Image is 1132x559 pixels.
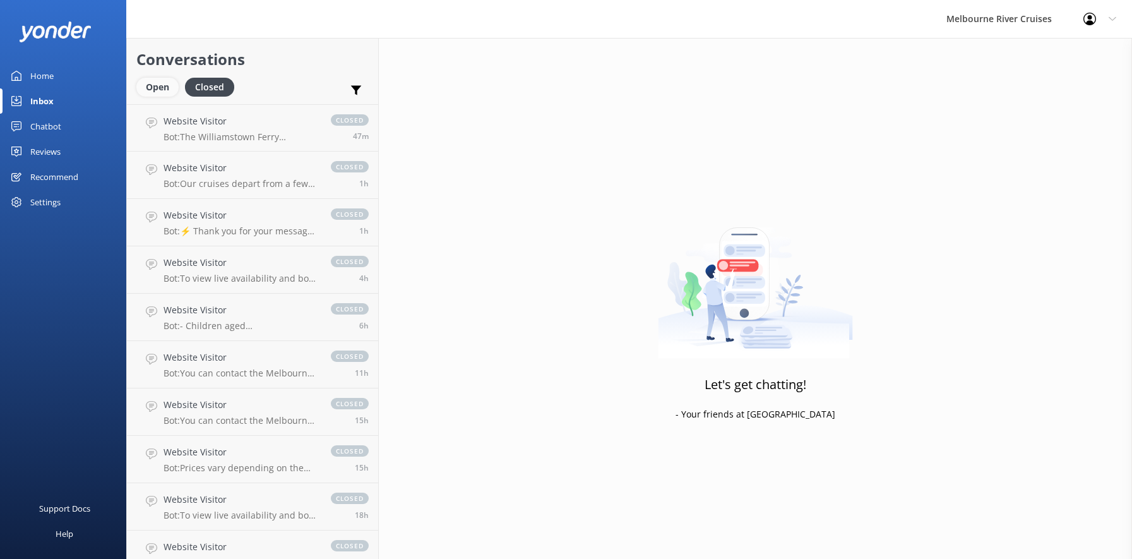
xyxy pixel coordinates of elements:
h4: Website Visitor [164,161,318,175]
span: Oct 07 2025 03:12pm (UTC +11:00) Australia/Sydney [355,510,369,520]
div: Support Docs [39,496,90,521]
span: Oct 07 2025 06:45pm (UTC +11:00) Australia/Sydney [355,415,369,426]
a: Website VisitorBot:Our cruises depart from a few different locations along [GEOGRAPHIC_DATA] and ... [127,152,378,199]
p: Bot: To view live availability and book your Melbourne River Cruise experience, please visit [URL... [164,273,318,284]
p: Bot: Our cruises depart from a few different locations along [GEOGRAPHIC_DATA] and Federation [GE... [164,178,318,189]
h4: Website Visitor [164,493,318,507]
div: Chatbot [30,114,61,139]
h4: Website Visitor [164,114,318,128]
span: closed [331,493,369,504]
p: Bot: The Williamstown Ferry operates on weekends, some public holidays, and daily during summer a... [164,131,318,143]
a: Website VisitorBot:You can contact the Melbourne River Cruises team by emailing [EMAIL_ADDRESS][D... [127,341,378,388]
h4: Website Visitor [164,398,318,412]
h4: Website Visitor [164,445,318,459]
span: Oct 08 2025 09:04am (UTC +11:00) Australia/Sydney [353,131,369,141]
span: Oct 08 2025 08:31am (UTC +11:00) Australia/Sydney [359,178,369,189]
span: closed [331,398,369,409]
p: Bot: Prices vary depending on the tour, season, group size, and fare type. For the most up-to-dat... [164,462,318,474]
div: Closed [185,78,234,97]
a: Website VisitorBot:- Children aged [DEMOGRAPHIC_DATA] years qualify for child fares, and kids und... [127,294,378,341]
span: Oct 08 2025 08:22am (UTC +11:00) Australia/Sydney [359,225,369,236]
a: Closed [185,80,241,93]
span: Oct 07 2025 10:09pm (UTC +11:00) Australia/Sydney [355,368,369,378]
img: artwork of a man stealing a conversation from at giant smartphone [658,201,853,359]
div: Inbox [30,88,54,114]
p: Bot: You can contact the Melbourne River Cruises team by emailing [EMAIL_ADDRESS][DOMAIN_NAME]. F... [164,368,318,379]
p: Bot: You can contact the Melbourne River Cruises team by emailing [EMAIL_ADDRESS][DOMAIN_NAME]. V... [164,415,318,426]
span: Oct 08 2025 03:45am (UTC +11:00) Australia/Sydney [359,320,369,331]
a: Website VisitorBot:To view live availability and book your Melbourne River Cruise experience, ple... [127,246,378,294]
span: closed [331,114,369,126]
h4: Website Visitor [164,540,318,554]
h2: Conversations [136,47,369,71]
h3: Let's get chatting! [705,375,806,395]
span: closed [331,303,369,315]
p: - Your friends at [GEOGRAPHIC_DATA] [676,407,835,421]
div: Reviews [30,139,61,164]
p: Bot: - Children aged [DEMOGRAPHIC_DATA] years qualify for child fares, and kids under 2 can trave... [164,320,318,332]
span: closed [331,351,369,362]
img: yonder-white-logo.png [19,21,92,42]
h4: Website Visitor [164,303,318,317]
span: closed [331,161,369,172]
h4: Website Visitor [164,256,318,270]
p: Bot: To view live availability and book your Melbourne River Cruise experience, click [URL][DOMAI... [164,510,318,521]
span: closed [331,540,369,551]
span: Oct 07 2025 06:08pm (UTC +11:00) Australia/Sydney [355,462,369,473]
a: Website VisitorBot:Prices vary depending on the tour, season, group size, and fare type. For the ... [127,436,378,483]
span: Oct 08 2025 05:48am (UTC +11:00) Australia/Sydney [359,273,369,284]
span: closed [331,256,369,267]
h4: Website Visitor [164,208,318,222]
span: closed [331,208,369,220]
a: Website VisitorBot:To view live availability and book your Melbourne River Cruise experience, cli... [127,483,378,531]
div: Recommend [30,164,78,189]
span: closed [331,445,369,457]
a: Website VisitorBot:The Williamstown Ferry operates on weekends, some public holidays, and daily d... [127,104,378,152]
h4: Website Visitor [164,351,318,364]
div: Help [56,521,73,546]
div: Home [30,63,54,88]
a: Website VisitorBot:⚡ Thank you for your message. Our office hours are Mon - Fri 9.30am - 5pm. We'... [127,199,378,246]
a: Website VisitorBot:You can contact the Melbourne River Cruises team by emailing [EMAIL_ADDRESS][D... [127,388,378,436]
div: Settings [30,189,61,215]
a: Open [136,80,185,93]
div: Open [136,78,179,97]
p: Bot: ⚡ Thank you for your message. Our office hours are Mon - Fri 9.30am - 5pm. We'll get back to... [164,225,318,237]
